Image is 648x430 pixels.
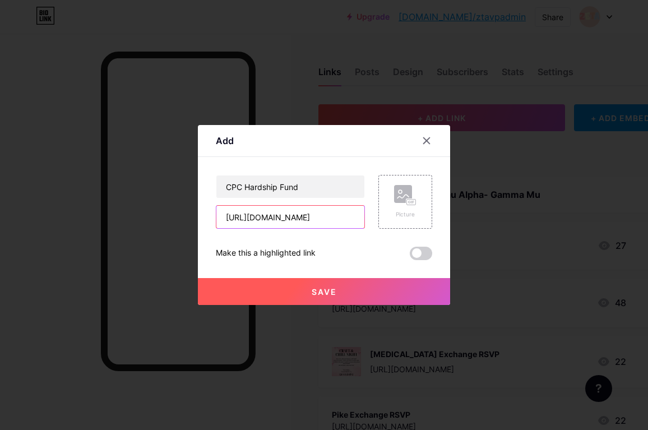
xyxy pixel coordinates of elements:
span: Save [312,287,337,297]
div: Add [216,134,234,147]
input: URL [216,206,364,228]
div: Make this a highlighted link [216,247,316,260]
button: Save [198,278,450,305]
input: Title [216,175,364,198]
div: Picture [394,210,416,219]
